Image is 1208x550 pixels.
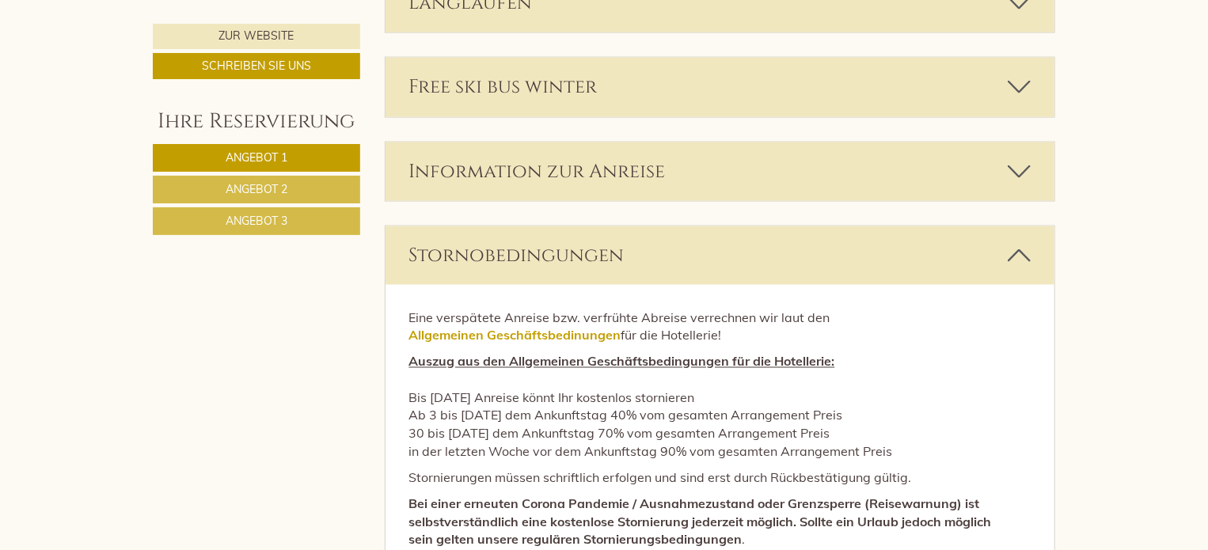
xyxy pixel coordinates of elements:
p: Eine verspätete Anreise bzw. verfrühte Abreise verrechnen wir laut den für die Hotellerie! [409,309,1031,345]
u: Auszug aus den Allgemeinen Geschäftsbedingungen für die Hotellerie: [409,354,835,370]
div: Information zur Anreise [386,142,1055,201]
a: Zur Website [153,24,360,49]
p: Bis [DATE] Anreise könnt Ihr kostenlos stornieren Ab 3 bis [DATE] dem Ankunftstag 40% vom gesamte... [409,353,1031,461]
div: Ihre Reservierung [153,107,360,136]
a: Schreiben Sie uns [153,53,360,79]
span: Angebot 1 [226,150,287,165]
p: Stornierungen müssen schriftlich erfolgen und sind erst durch Rückbestätigung gültig. [409,469,1031,487]
strong: Bei einer erneuten Corona Pandemie / Ausnahmezustand oder Grenzsperre (Reisewarnung) ist selbstve... [409,496,992,548]
a: Allgemeinen Geschäftsbedinungen [409,328,621,343]
p: . [409,495,1031,550]
span: Angebot 3 [226,214,287,228]
div: Free ski bus winter [386,58,1055,116]
div: Stornobedingungen [386,226,1055,285]
span: Angebot 2 [226,182,287,196]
